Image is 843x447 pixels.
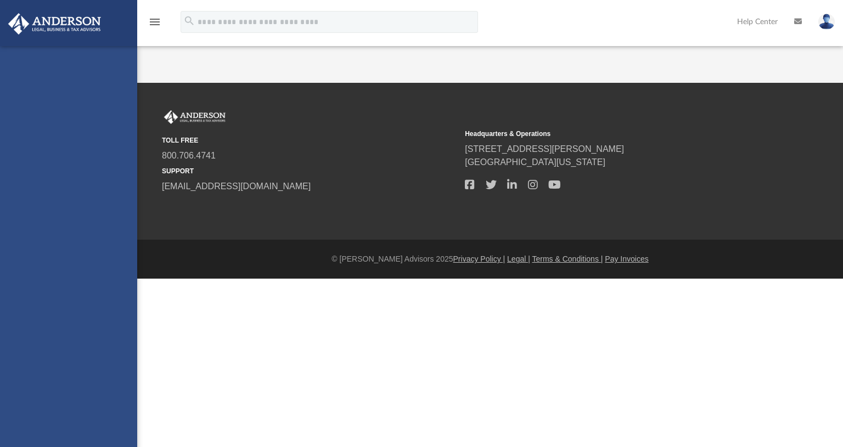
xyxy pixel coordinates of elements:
a: [EMAIL_ADDRESS][DOMAIN_NAME] [162,182,311,191]
a: menu [148,21,161,29]
img: User Pic [818,14,835,30]
a: Privacy Policy | [453,254,505,263]
small: Headquarters & Operations [465,129,760,139]
a: 800.706.4741 [162,151,216,160]
small: SUPPORT [162,166,457,176]
a: Legal | [507,254,530,263]
a: [GEOGRAPHIC_DATA][US_STATE] [465,157,605,167]
a: [STREET_ADDRESS][PERSON_NAME] [465,144,624,154]
a: Pay Invoices [605,254,648,263]
small: TOLL FREE [162,135,457,145]
i: search [183,15,195,27]
img: Anderson Advisors Platinum Portal [162,110,228,125]
i: menu [148,15,161,29]
img: Anderson Advisors Platinum Portal [5,13,104,35]
a: Terms & Conditions | [532,254,603,263]
div: © [PERSON_NAME] Advisors 2025 [137,253,843,265]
